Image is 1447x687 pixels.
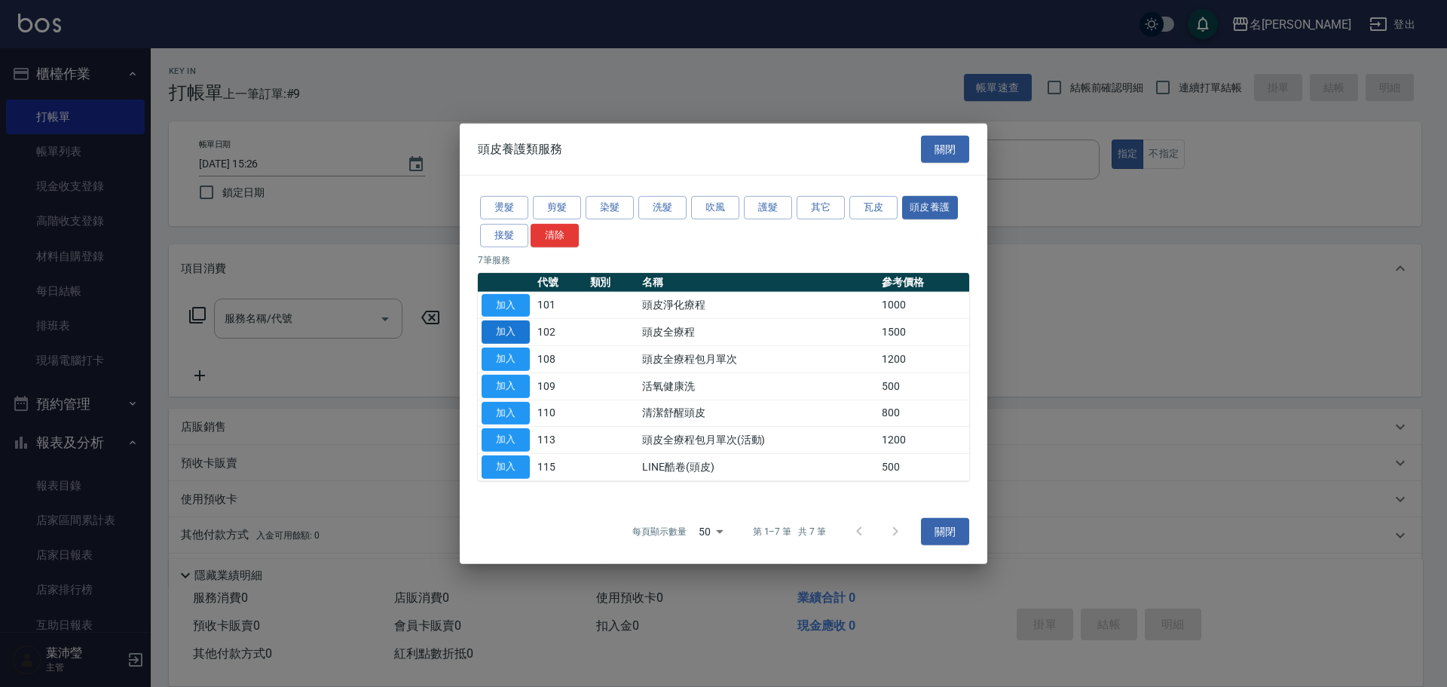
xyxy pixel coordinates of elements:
td: 頭皮全療程包月單次(活動) [638,427,878,454]
button: 加入 [482,348,530,371]
p: 第 1–7 筆 共 7 筆 [753,525,826,538]
div: 50 [693,511,729,552]
td: 頭皮淨化療程 [638,292,878,319]
td: 頭皮全療程 [638,319,878,346]
button: 加入 [482,428,530,452]
td: 102 [534,319,586,346]
td: 活氧健康洗 [638,373,878,400]
button: 頭皮養護 [902,196,958,219]
button: 護髮 [744,196,792,219]
td: 1200 [878,345,969,373]
button: 關閉 [921,135,969,163]
td: 115 [534,453,586,480]
p: 7 筆服務 [478,253,969,266]
button: 關閉 [921,517,969,545]
td: 1000 [878,292,969,319]
button: 加入 [482,293,530,317]
td: 108 [534,345,586,373]
td: 1200 [878,427,969,454]
td: 1500 [878,319,969,346]
td: 500 [878,453,969,480]
td: 109 [534,373,586,400]
button: 吹風 [691,196,739,219]
button: 燙髮 [480,196,528,219]
button: 瓦皮 [849,196,898,219]
td: 101 [534,292,586,319]
td: LINE酷卷(頭皮) [638,453,878,480]
button: 其它 [797,196,845,219]
th: 參考價格 [878,272,969,292]
button: 洗髮 [638,196,687,219]
span: 頭皮養護類服務 [478,142,562,157]
td: 110 [534,400,586,427]
td: 清潔舒醒頭皮 [638,400,878,427]
td: 頭皮全療程包月單次 [638,345,878,373]
td: 500 [878,373,969,400]
td: 113 [534,427,586,454]
th: 類別 [586,272,639,292]
button: 加入 [482,320,530,344]
td: 800 [878,400,969,427]
button: 接髮 [480,224,528,247]
p: 每頁顯示數量 [632,525,687,538]
button: 清除 [531,224,579,247]
th: 名稱 [638,272,878,292]
button: 加入 [482,375,530,398]
button: 加入 [482,401,530,425]
button: 剪髮 [533,196,581,219]
button: 加入 [482,455,530,479]
th: 代號 [534,272,586,292]
button: 染髮 [586,196,634,219]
